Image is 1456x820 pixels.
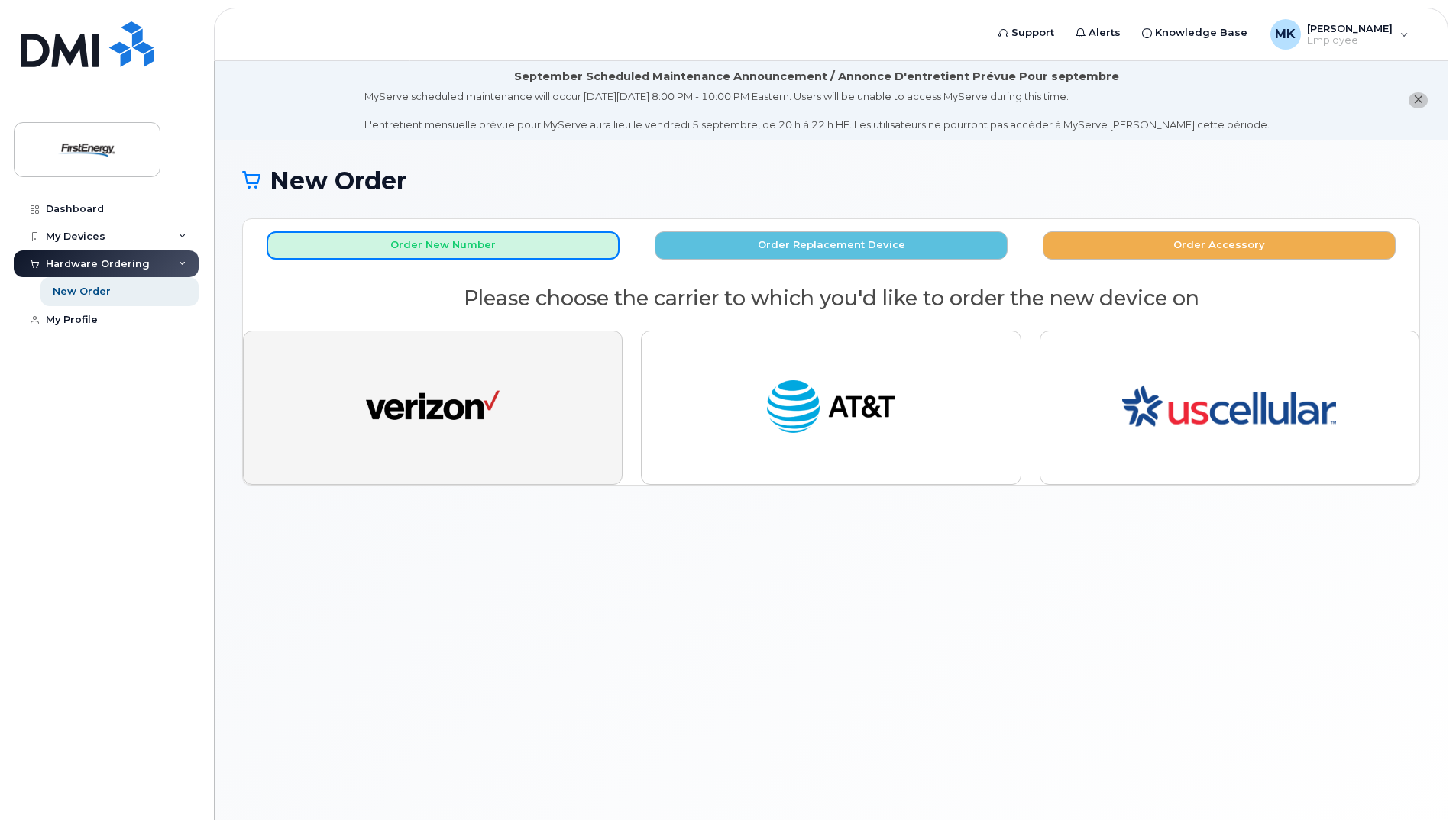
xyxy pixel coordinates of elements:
[514,69,1119,85] div: September Scheduled Maintenance Announcement / Annonce D'entretient Prévue Pour septembre
[655,231,1008,260] button: Order Replacement Device
[366,373,500,442] img: verizon-ab2890fd1dd4a6c9cf5f392cd2db4626a3dae38ee8226e09bcb5c993c4c79f81.png
[1122,344,1336,472] img: us-53c3169632288c49726f5d6ca51166ebf3163dd413c8a1bd00aedf0ff3a7123e.png
[242,167,1420,194] h1: New Order
[1409,92,1428,108] button: close notification
[1390,754,1445,809] iframe: Messenger Launcher
[267,231,620,260] button: Order New Number
[1043,231,1396,260] button: Order Accessory
[364,89,1270,132] div: MyServe scheduled maintenance will occur [DATE][DATE] 8:00 PM - 10:00 PM Eastern. Users will be u...
[243,287,1419,310] h2: Please choose the carrier to which you'd like to order the new device on
[764,373,898,442] img: at_t-fb3d24644a45acc70fc72cc47ce214d34099dfd970ee3ae2334e4251f9d920fd.png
